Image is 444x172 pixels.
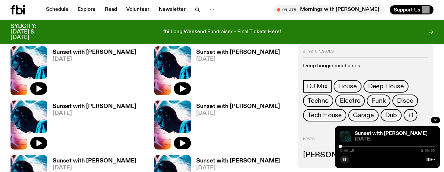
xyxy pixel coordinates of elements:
[196,104,280,109] h3: Sunset with [PERSON_NAME]
[381,109,402,121] a: Dub
[11,24,53,40] h3: SYDCITY: [DATE] & [DATE]
[340,97,361,104] span: Electro
[196,165,280,171] span: [DATE]
[11,46,47,95] img: Simon Caldwell stands side on, looking downwards. He has headphones on. Behind him is a brightly ...
[397,97,413,104] span: Disco
[404,109,417,121] button: +1
[390,5,433,14] button: Support Us
[385,112,397,119] span: Dub
[371,97,386,104] span: Funk
[303,63,428,69] p: Deep boogie mechanics.
[53,165,136,171] span: [DATE]
[303,152,428,159] h3: [PERSON_NAME]
[53,158,136,164] h3: Sunset with [PERSON_NAME]
[394,7,420,13] span: Support Us
[348,109,379,121] a: Garage
[191,50,280,95] a: Sunset with [PERSON_NAME][DATE]
[47,104,136,149] a: Sunset with [PERSON_NAME][DATE]
[53,50,136,55] h3: Sunset with [PERSON_NAME]
[154,46,191,95] img: Simon Caldwell stands side on, looking downwards. He has headphones on. Behind him is a brightly ...
[303,95,333,107] a: Techno
[74,5,100,14] a: Explore
[154,100,191,149] img: Simon Caldwell stands side on, looking downwards. He has headphones on. Behind him is a brightly ...
[53,56,136,62] span: [DATE]
[355,131,428,136] a: Sunset with [PERSON_NAME]
[196,158,280,164] h3: Sunset with [PERSON_NAME]
[338,83,357,90] span: House
[308,112,342,119] span: Tech House
[274,5,385,14] button: On AirMornings with [PERSON_NAME]
[334,80,362,93] a: House
[11,100,47,149] img: Simon Caldwell stands side on, looking downwards. He has headphones on. Behind him is a brightly ...
[355,137,435,142] span: [DATE]
[42,5,72,14] a: Schedule
[196,56,280,62] span: [DATE]
[367,95,390,107] a: Funk
[392,95,418,107] a: Disco
[340,149,354,152] span: 0:00:15
[53,111,136,116] span: [DATE]
[47,50,136,95] a: Sunset with [PERSON_NAME][DATE]
[53,104,136,109] h3: Sunset with [PERSON_NAME]
[163,29,281,35] p: fbi Long Weekend Fundraiser - Final Tickets Here!
[363,80,409,93] a: Deep House
[196,111,280,116] span: [DATE]
[353,112,374,119] span: Garage
[335,95,365,107] a: Electro
[307,83,328,90] span: DJ Mix
[408,112,413,119] span: +1
[308,50,334,53] span: 92 episodes
[308,97,329,104] span: Techno
[101,5,121,14] a: Read
[368,83,404,90] span: Deep House
[421,149,435,152] span: 2:00:00
[303,137,428,145] h2: Hosts
[191,104,280,149] a: Sunset with [PERSON_NAME][DATE]
[122,5,153,14] a: Volunteer
[196,50,280,55] h3: Sunset with [PERSON_NAME]
[303,80,332,93] a: DJ Mix
[303,109,346,121] a: Tech House
[155,5,190,14] a: Newsletter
